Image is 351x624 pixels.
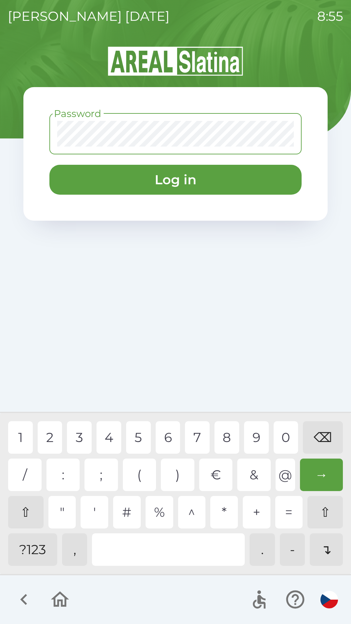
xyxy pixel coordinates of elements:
label: Password [54,107,101,121]
img: cs flag [320,591,338,608]
p: 8:55 [317,6,343,26]
img: Logo [23,45,328,77]
p: [PERSON_NAME] [DATE] [8,6,170,26]
button: Log in [49,165,302,195]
